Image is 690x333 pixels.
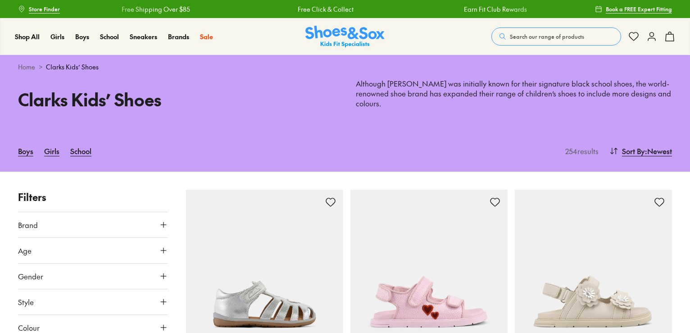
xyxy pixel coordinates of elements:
span: Book a FREE Expert Fitting [606,5,672,13]
div: > [18,62,672,72]
span: Style [18,297,34,307]
button: Style [18,289,168,315]
button: Gender [18,264,168,289]
a: Sneakers [130,32,157,41]
button: Age [18,238,168,263]
button: Sort By:Newest [609,141,672,161]
a: Earn Fit Club Rewards [459,5,522,14]
a: Free Click & Collect [292,5,348,14]
button: Search our range of products [491,27,621,46]
span: Store Finder [29,5,60,13]
p: Although [PERSON_NAME] was initially known for their signature black school shoes, the world-reno... [356,79,672,109]
span: Sort By [622,146,645,156]
h1: Clarks Kids’ Shoes [18,87,334,112]
span: Search our range of products [510,32,584,41]
a: Boys [18,141,33,161]
a: Shop All [15,32,40,41]
a: Home [18,62,35,72]
button: Brand [18,212,168,237]
span: Age [18,245,32,256]
span: Brand [18,219,38,230]
a: Free Shipping Over $85 [116,5,185,14]
a: Girls [44,141,59,161]
a: Store Finder [18,1,60,17]
span: Clarks Kids’ Shoes [46,62,99,72]
a: School [100,32,119,41]
img: SNS_Logo_Responsive.svg [305,26,385,48]
a: Book a FREE Expert Fitting [595,1,672,17]
span: : Newest [645,146,672,156]
a: Shoes & Sox [305,26,385,48]
p: 254 results [562,146,599,156]
p: Filters [18,190,168,205]
a: Boys [75,32,89,41]
a: Brands [168,32,189,41]
a: School [70,141,91,161]
a: Sale [200,32,213,41]
a: Girls [50,32,64,41]
span: Gender [18,271,43,282]
span: Colour [18,322,40,333]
